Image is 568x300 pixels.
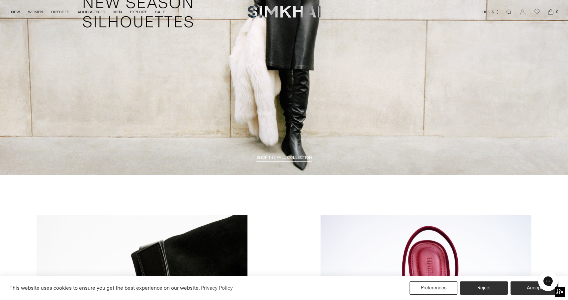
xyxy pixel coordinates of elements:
[554,9,560,15] span: 0
[544,5,557,19] a: Open cart modal
[155,5,165,19] a: SALE
[256,155,312,162] a: SHOP THE FALL COLLECTION
[247,5,321,18] a: SIMKHAI
[113,5,122,19] a: MEN
[77,5,105,19] a: ACCESSORIES
[51,5,69,19] a: DRESSES
[130,5,147,19] a: EXPLORE
[535,269,561,293] iframe: Gorgias live chat messenger
[530,5,543,19] a: Wishlist
[410,281,457,295] button: Preferences
[28,5,43,19] a: WOMEN
[482,5,500,19] button: USD $
[502,5,516,19] a: Open search modal
[460,281,508,295] button: Reject
[10,285,200,291] span: This website uses cookies to ensure you get the best experience on our website.
[200,283,234,293] a: Privacy Policy (opens in a new tab)
[511,281,558,295] button: Accept
[516,5,529,19] a: Go to the account page
[256,155,312,160] span: SHOP THE FALL COLLECTION
[11,5,20,19] a: NEW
